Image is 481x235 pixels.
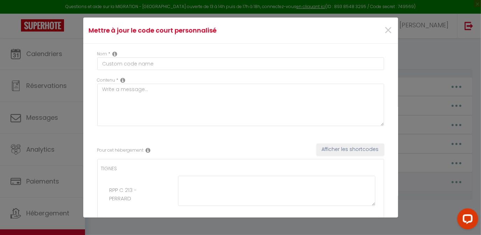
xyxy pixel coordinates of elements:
[97,51,107,57] label: Nom
[97,57,384,70] input: Custom code name
[121,77,126,83] i: Replacable content
[97,147,144,154] label: Pour cet hébergement
[384,23,392,38] button: Close
[97,77,115,84] label: Contenu
[146,147,151,153] i: Rental
[109,186,146,202] label: RPP C 213 - PERRARD
[89,26,288,35] h4: Mettre à jour le code court personnalisé
[317,144,384,155] button: Afficher les shortcodes
[384,20,392,41] span: ×
[101,165,117,172] label: TIGNES
[452,206,481,235] iframe: LiveChat chat widget
[113,51,118,57] i: Custom short code name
